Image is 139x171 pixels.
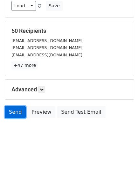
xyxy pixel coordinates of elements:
[11,53,82,57] small: [EMAIL_ADDRESS][DOMAIN_NAME]
[27,106,55,118] a: Preview
[11,38,82,43] small: [EMAIL_ADDRESS][DOMAIN_NAME]
[57,106,105,118] a: Send Test Email
[107,140,139,171] iframe: Chat Widget
[11,61,38,69] a: +47 more
[11,45,82,50] small: [EMAIL_ADDRESS][DOMAIN_NAME]
[5,106,26,118] a: Send
[11,86,128,93] h5: Advanced
[46,1,62,11] button: Save
[11,1,36,11] a: Load...
[11,27,128,34] h5: 50 Recipients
